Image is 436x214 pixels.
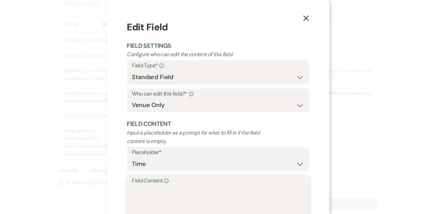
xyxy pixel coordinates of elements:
[127,129,273,146] p: Input a placeholder as a prompt for what to fill in if the field content is empty.
[132,148,304,157] label: Placeholder*
[132,61,304,71] label: Field Type*
[132,176,304,186] label: Field Content
[127,120,309,128] h2: Field Content
[132,89,304,99] label: Who can edit this field?*
[127,50,273,59] p: Configure who can edit the content of this field.
[127,42,309,50] h2: Field Settings
[127,20,309,34] h1: Edit Field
